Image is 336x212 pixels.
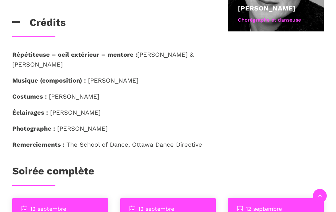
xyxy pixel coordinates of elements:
[50,109,101,116] span: [PERSON_NAME]
[12,125,55,132] strong: Photographe :
[49,93,99,100] span: [PERSON_NAME]
[12,51,137,58] strong: Répétiteuse – oeil extérieur – mentore :
[12,16,66,32] h3: Crédits
[12,109,48,116] strong: Éclairages :
[238,16,314,24] div: Chorégraphe et danseuse
[12,77,86,84] strong: Musique (composition) :
[238,4,296,12] a: [PERSON_NAME]
[12,50,208,69] p: [PERSON_NAME] & [PERSON_NAME]
[12,93,47,100] strong: Costumes :
[66,141,202,148] span: The School of Dance, Ottawa Dance Directive
[57,125,108,132] span: [PERSON_NAME]
[12,141,65,148] strong: Remerciements :
[12,165,94,180] h3: Soirée complète
[88,77,138,84] span: [PERSON_NAME]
